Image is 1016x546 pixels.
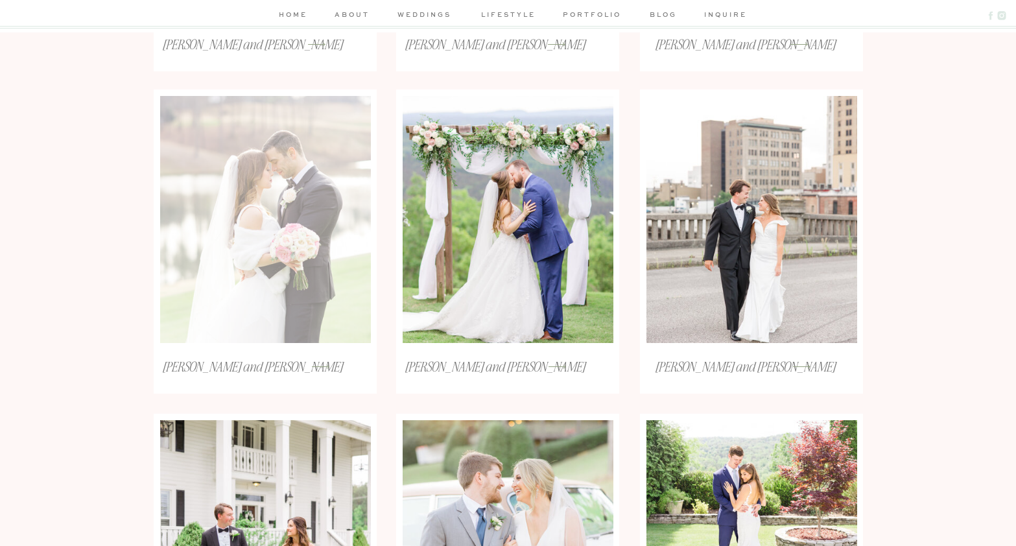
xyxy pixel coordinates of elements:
[478,9,539,23] a: lifestyle
[151,36,353,53] h3: [PERSON_NAME] and [PERSON_NAME]
[704,9,741,23] a: inquire
[151,358,353,375] h3: [PERSON_NAME] and [PERSON_NAME]
[561,9,623,23] a: portfolio
[276,9,311,23] a: home
[645,9,682,23] a: blog
[644,36,846,69] h3: [PERSON_NAME] and [PERSON_NAME]
[394,36,596,69] h3: [PERSON_NAME] and [PERSON_NAME]
[394,9,455,23] a: weddings
[333,9,372,23] a: about
[394,358,596,392] h3: [PERSON_NAME] and [PERSON_NAME]
[644,358,846,392] h3: [PERSON_NAME] and [PERSON_NAME]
